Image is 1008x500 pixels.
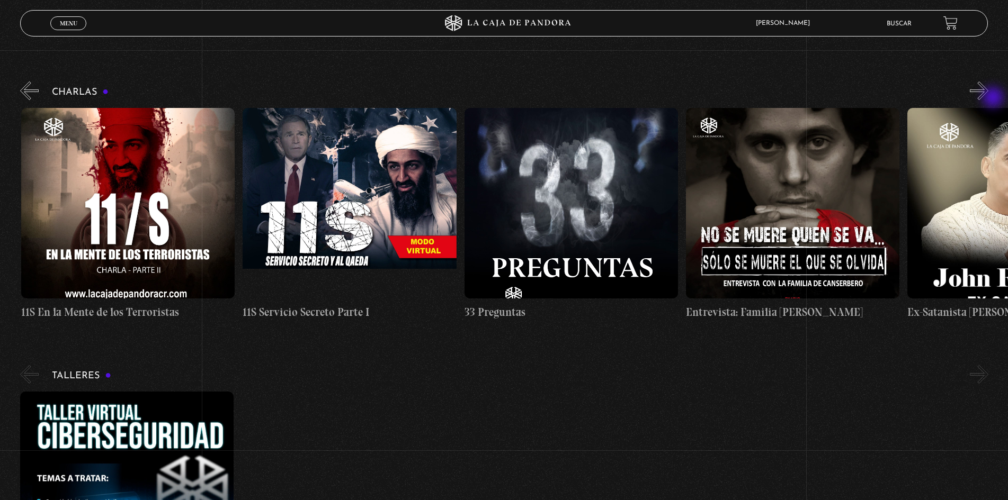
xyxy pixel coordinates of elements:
[56,29,81,37] span: Cerrar
[21,108,235,321] a: 11S En la Mente de los Terroristas
[970,81,988,100] button: Next
[243,108,456,321] a: 11S Servicio Secreto Parte I
[970,365,988,384] button: Next
[751,20,820,26] span: [PERSON_NAME]
[887,21,912,27] a: Buscar
[20,365,39,384] button: Previous
[60,20,77,26] span: Menu
[52,87,109,97] h3: Charlas
[21,304,235,321] h4: 11S En la Mente de los Terroristas
[943,16,958,30] a: View your shopping cart
[465,108,678,321] a: 33 Preguntas
[465,304,678,321] h4: 33 Preguntas
[20,81,39,100] button: Previous
[52,371,111,381] h3: Talleres
[686,108,899,321] a: Entrevista: Familia [PERSON_NAME]
[243,304,456,321] h4: 11S Servicio Secreto Parte I
[686,304,899,321] h4: Entrevista: Familia [PERSON_NAME]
